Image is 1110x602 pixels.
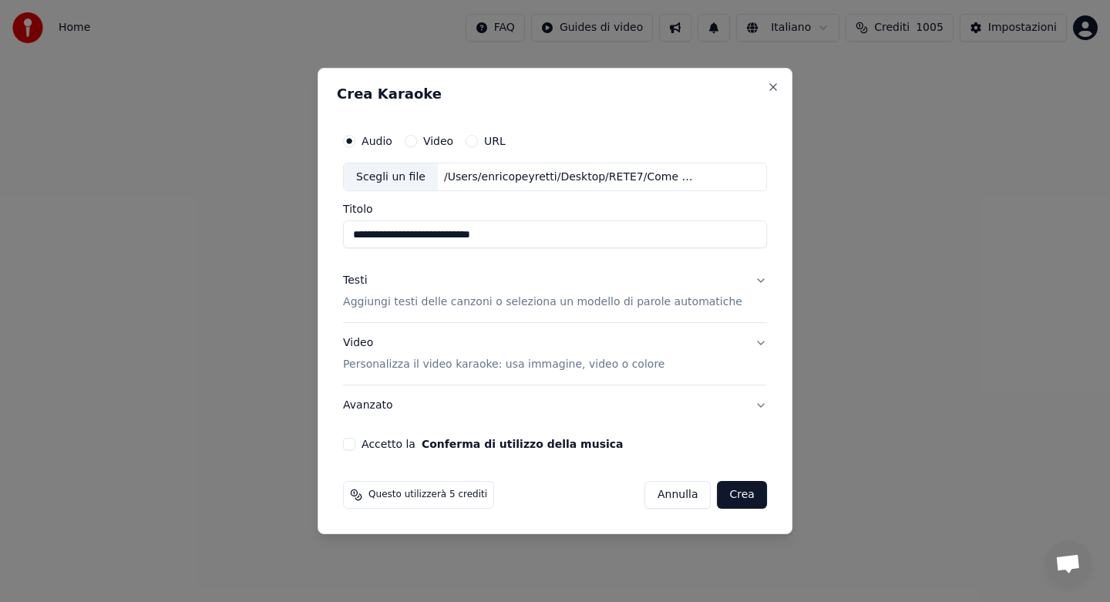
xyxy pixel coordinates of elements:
[343,261,767,323] button: TestiAggiungi testi delle canzoni o seleziona un modello di parole automatiche
[368,489,487,501] span: Questo utilizzerà 5 crediti
[344,163,438,191] div: Scegli un file
[438,170,700,185] div: /Users/enricopeyretti/Desktop/RETE7/Come Passa Il Tempo -con voce .mp3
[343,385,767,425] button: Avanzato
[343,336,664,373] div: Video
[423,136,453,146] label: Video
[644,481,711,509] button: Annulla
[343,324,767,385] button: VideoPersonalizza il video karaoke: usa immagine, video o colore
[343,274,367,289] div: Testi
[343,204,767,215] label: Titolo
[337,87,773,101] h2: Crea Karaoke
[343,357,664,372] p: Personalizza il video karaoke: usa immagine, video o colore
[343,295,742,311] p: Aggiungi testi delle canzoni o seleziona un modello di parole automatiche
[484,136,506,146] label: URL
[422,439,624,449] button: Accetto la
[362,439,623,449] label: Accetto la
[718,481,767,509] button: Crea
[362,136,392,146] label: Audio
